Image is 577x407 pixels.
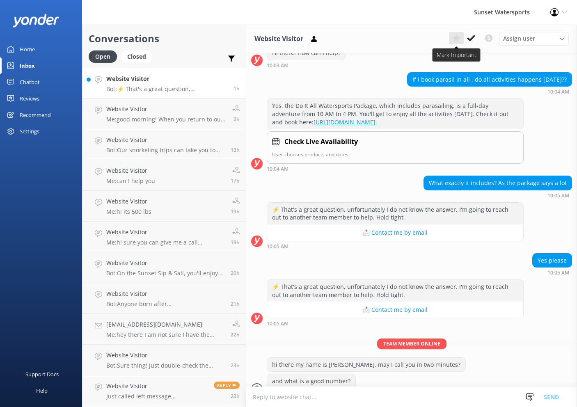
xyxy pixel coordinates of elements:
h4: Website Visitor [106,135,224,144]
span: Oct 12 2025 09:05am (UTC -05:00) America/Cancun [234,85,240,92]
h4: Website Visitor [106,74,227,83]
a: Website VisitorMe:can I help you17h [82,160,246,191]
a: Website VisitorBot:Our snorkeling trips can take you to both sides! The Rise & Reef Morning Snork... [82,129,246,160]
span: Oct 11 2025 12:21pm (UTC -05:00) America/Cancun [231,300,240,307]
p: Bot: ⚡ That's a great question, unfortunately I do not know the answer. I'm going to reach out to... [106,85,227,93]
div: Reviews [20,90,39,107]
div: Settings [20,123,39,139]
h4: Website Visitor [106,105,226,114]
span: Oct 11 2025 12:13pm (UTC -05:00) America/Cancun [231,331,240,338]
span: Assign user [503,34,535,43]
a: Website VisitorBot:On the Sunset Sip & Sail, you'll enjoy appetizers like jerk chicken sliders, B... [82,252,246,283]
strong: 10:04 AM [547,89,569,94]
a: Website VisitorMe:hi sure you can give me a call [PHONE_NUMBER]19h [82,222,246,252]
span: Oct 11 2025 03:08pm (UTC -05:00) America/Cancun [231,239,240,246]
strong: 10:03 AM [267,63,288,68]
div: Oct 12 2025 09:05am (UTC -05:00) America/Cancun [267,320,524,326]
div: Assign User [499,32,569,45]
span: Team member online [377,338,446,349]
span: Oct 11 2025 03:08pm (UTC -05:00) America/Cancun [231,208,240,215]
div: Oct 12 2025 09:05am (UTC -05:00) America/Cancun [532,270,572,275]
p: Bot: Anyone born after [DEMOGRAPHIC_DATA], must take the [US_STATE] Boater Safety Test to operate... [106,300,224,308]
strong: 10:05 AM [267,244,288,249]
div: Inbox [20,57,35,74]
h4: Website Visitor [106,258,224,268]
div: Oct 12 2025 09:03am (UTC -05:00) America/Cancun [267,62,346,68]
h4: Website Visitor [106,351,224,360]
strong: 10:05 AM [547,193,569,198]
a: Website VisitorJust called left message [PHONE_NUMBER]Reply23h [82,375,246,406]
h4: Website Visitor [106,382,208,391]
a: Website VisitorMe:hi its 500 lbs19h [82,191,246,222]
a: [URL][DOMAIN_NAME]. [314,118,377,126]
a: Website VisitorBot:⚡ That's a great question, unfortunately I do not know the answer. I'm going t... [82,68,246,98]
div: Oct 12 2025 09:05am (UTC -05:00) America/Cancun [267,243,524,249]
h4: [EMAIL_ADDRESS][DOMAIN_NAME] [106,320,224,329]
img: yonder-white-logo.png [12,14,60,27]
div: Oct 12 2025 09:04am (UTC -05:00) America/Cancun [407,89,572,94]
span: Oct 11 2025 01:48pm (UTC -05:00) America/Cancun [231,270,240,277]
p: Me: can I help you [106,177,155,185]
div: Oct 12 2025 09:04am (UTC -05:00) America/Cancun [267,166,524,171]
div: Recommend [20,107,51,123]
a: [EMAIL_ADDRESS][DOMAIN_NAME]Me:hey there I am not sure I have the correct answer but the office w... [82,314,246,345]
h3: Website Visitor [254,34,303,44]
h2: Conversations [89,31,240,46]
div: Support Docs [25,366,59,382]
span: Oct 11 2025 04:54pm (UTC -05:00) America/Cancun [231,177,240,184]
h4: Website Visitor [106,197,151,206]
p: Bot: On the Sunset Sip & Sail, you'll enjoy appetizers like jerk chicken sliders, BBQ meatballs, ... [106,270,224,277]
a: Closed [121,52,156,61]
div: Open [89,50,117,63]
div: What exactly it includes? As the package says a lot [424,176,572,190]
strong: 10:04 AM [267,167,288,171]
strong: 10:05 AM [267,321,288,326]
span: Oct 11 2025 10:31am (UTC -05:00) America/Cancun [231,393,240,400]
div: Yes please [533,254,572,268]
h4: Check Live Availability [284,137,358,147]
div: Closed [121,50,152,63]
p: User chooses products and dates. [272,151,518,158]
p: Just called left message [PHONE_NUMBER] [106,393,208,400]
p: Bot: Our snorkeling trips can take you to both sides! The Rise & Reef Morning Snorkel, Afternoon ... [106,146,224,154]
button: 📩 Contact me by email [267,224,523,241]
div: Chatbot [20,74,40,90]
p: Bot: Sure thing! Just double-check the email you used for your reservation. If you still can't fi... [106,362,224,369]
div: ⚡ That's a great question, unfortunately I do not know the answer. I'm going to reach out to anot... [267,280,523,302]
button: 📩 Contact me by email [267,302,523,318]
p: Me: hi its 500 lbs [106,208,151,215]
span: Oct 11 2025 11:07am (UTC -05:00) America/Cancun [231,362,240,369]
span: Oct 11 2025 09:18pm (UTC -05:00) America/Cancun [231,146,240,153]
a: Website VisitorBot:Sure thing! Just double-check the email you used for your reservation. If you ... [82,345,246,375]
span: Oct 12 2025 07:58am (UTC -05:00) America/Cancun [234,116,240,123]
span: Reply [214,382,240,389]
a: Open [89,52,121,61]
a: Website VisitorMe:good morning! When you return to our site and possibly see this message, you ca... [82,98,246,129]
p: Me: hey there I am not sure I have the correct answer but the office will! [PHONE_NUMBER] [106,331,224,338]
a: Website VisitorBot:Anyone born after [DEMOGRAPHIC_DATA], must take the [US_STATE] Boater Safety T... [82,283,246,314]
div: Help [36,382,48,399]
h4: Website Visitor [106,289,224,298]
h4: Website Visitor [106,166,155,175]
div: ⚡ That's a great question, unfortunately I do not know the answer. I'm going to reach out to anot... [267,203,523,224]
p: Me: good morning! When you return to our site and possibly see this message, you can reach me dir... [106,116,226,123]
div: Oct 12 2025 09:05am (UTC -05:00) America/Cancun [424,192,572,198]
div: If i book parasil in all , do all activities happens [DATE]?? [408,73,572,87]
strong: 10:05 AM [547,270,569,275]
h4: Website Visitor [106,228,224,237]
div: and what is a good number? [267,374,355,388]
div: hi there my name is [PERSON_NAME], may I call you in two minutes? [267,358,465,372]
div: Home [20,41,35,57]
div: Yes, the Do It All Watersports Package, which includes parasailing, is a full-day adventure from ... [267,99,523,129]
p: Me: hi sure you can give me a call [PHONE_NUMBER] [106,239,224,246]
